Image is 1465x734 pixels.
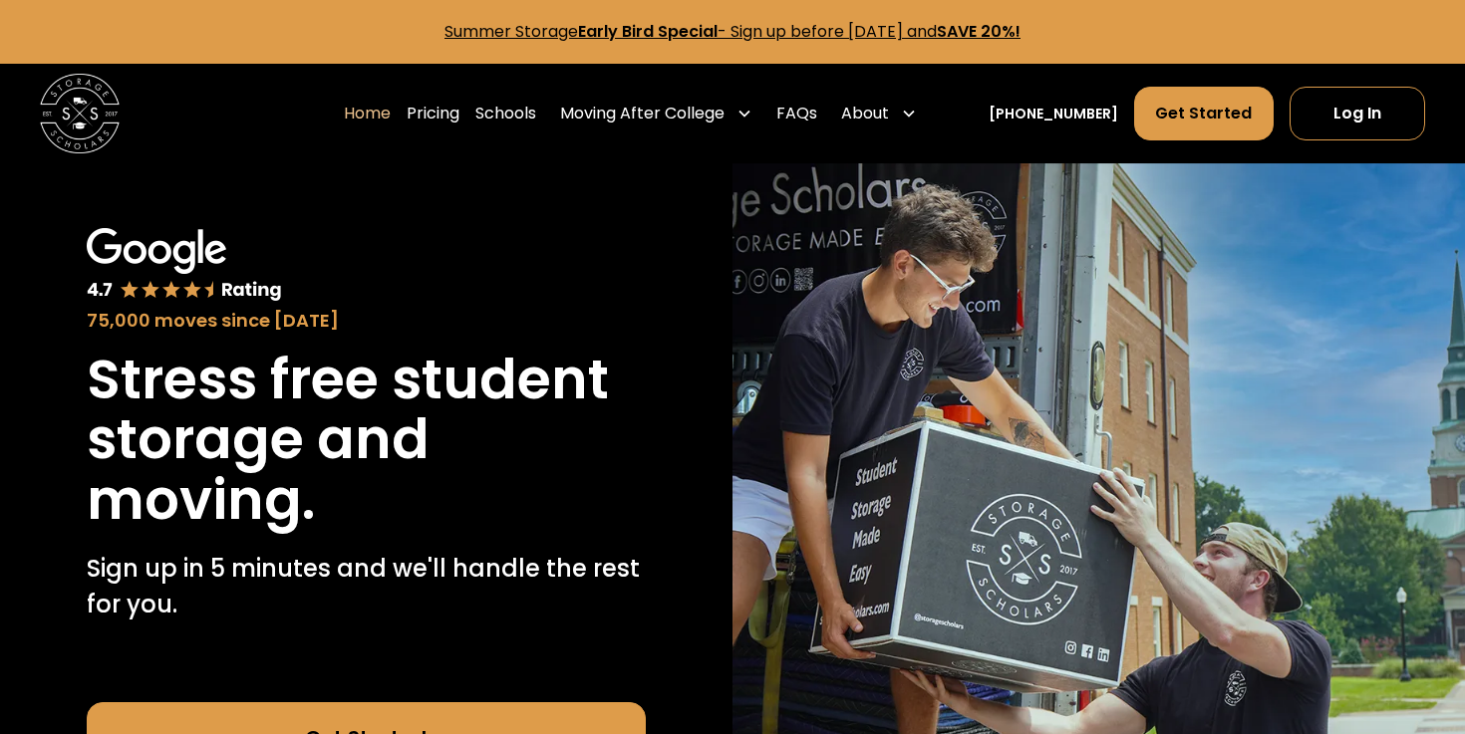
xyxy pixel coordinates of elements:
[475,86,536,141] a: Schools
[40,74,120,153] img: Storage Scholars main logo
[776,86,817,141] a: FAQs
[444,20,1021,43] a: Summer StorageEarly Bird Special- Sign up before [DATE] andSAVE 20%!
[833,86,925,141] div: About
[87,307,646,334] div: 75,000 moves since [DATE]
[578,20,718,43] strong: Early Bird Special
[560,102,725,125] div: Moving After College
[87,350,646,531] h1: Stress free student storage and moving.
[1134,87,1273,140] a: Get Started
[87,551,646,622] p: Sign up in 5 minutes and we'll handle the rest for you.
[841,102,889,125] div: About
[552,86,760,141] div: Moving After College
[407,86,459,141] a: Pricing
[87,228,283,303] img: Google 4.7 star rating
[1290,87,1425,140] a: Log In
[989,104,1118,124] a: [PHONE_NUMBER]
[937,20,1021,43] strong: SAVE 20%!
[40,74,120,153] a: home
[344,86,391,141] a: Home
